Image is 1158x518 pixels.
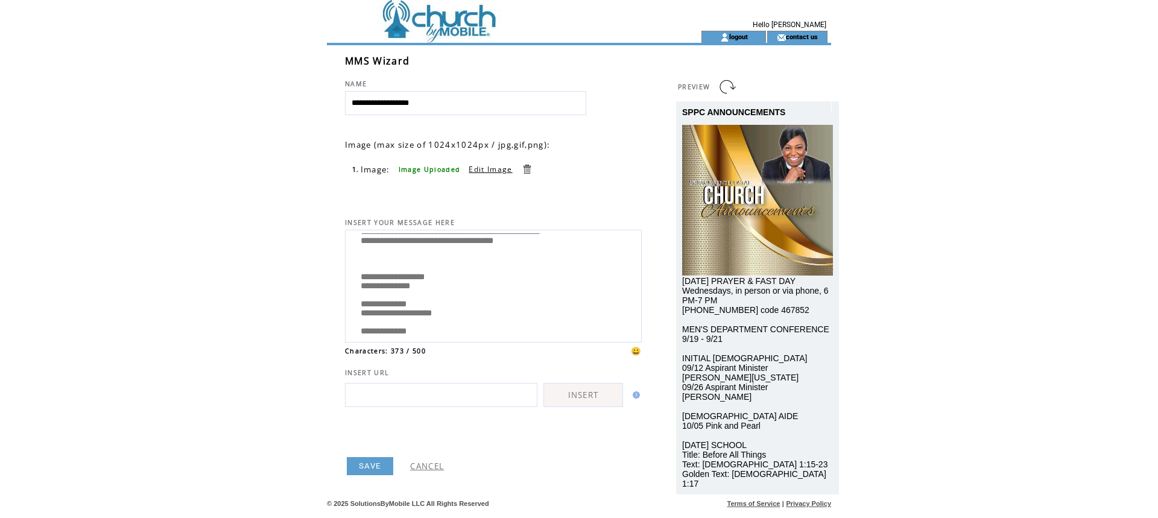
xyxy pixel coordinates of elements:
[345,368,389,377] span: INSERT URL
[777,33,786,42] img: contact_us_icon.gif
[729,33,748,40] a: logout
[345,80,367,88] span: NAME
[345,347,426,355] span: Characters: 373 / 500
[543,383,623,407] a: INSERT
[347,457,393,475] a: SAVE
[629,391,640,399] img: help.gif
[753,21,826,29] span: Hello [PERSON_NAME]
[352,165,359,174] span: 1.
[682,107,785,117] span: SPPC ANNOUNCEMENTS
[678,83,710,91] span: PREVIEW
[521,163,533,175] a: Delete this item
[720,33,729,42] img: account_icon.gif
[727,500,780,507] a: Terms of Service
[469,164,512,174] a: Edit Image
[345,218,455,227] span: INSERT YOUR MESSAGE HERE
[345,54,410,68] span: MMS Wizard
[327,500,489,507] span: © 2025 SolutionsByMobile LLC All Rights Reserved
[361,164,390,175] span: Image:
[345,139,550,150] span: Image (max size of 1024x1024px / jpg,gif,png):
[399,165,461,174] span: Image Uploaded
[682,276,829,488] span: [DATE] PRAYER & FAST DAY Wednesdays, in person or via phone, 6 PM-7 PM [PHONE_NUMBER] code 467852...
[786,33,818,40] a: contact us
[782,500,784,507] span: |
[410,461,444,472] a: CANCEL
[631,346,642,356] span: 😀
[786,500,831,507] a: Privacy Policy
